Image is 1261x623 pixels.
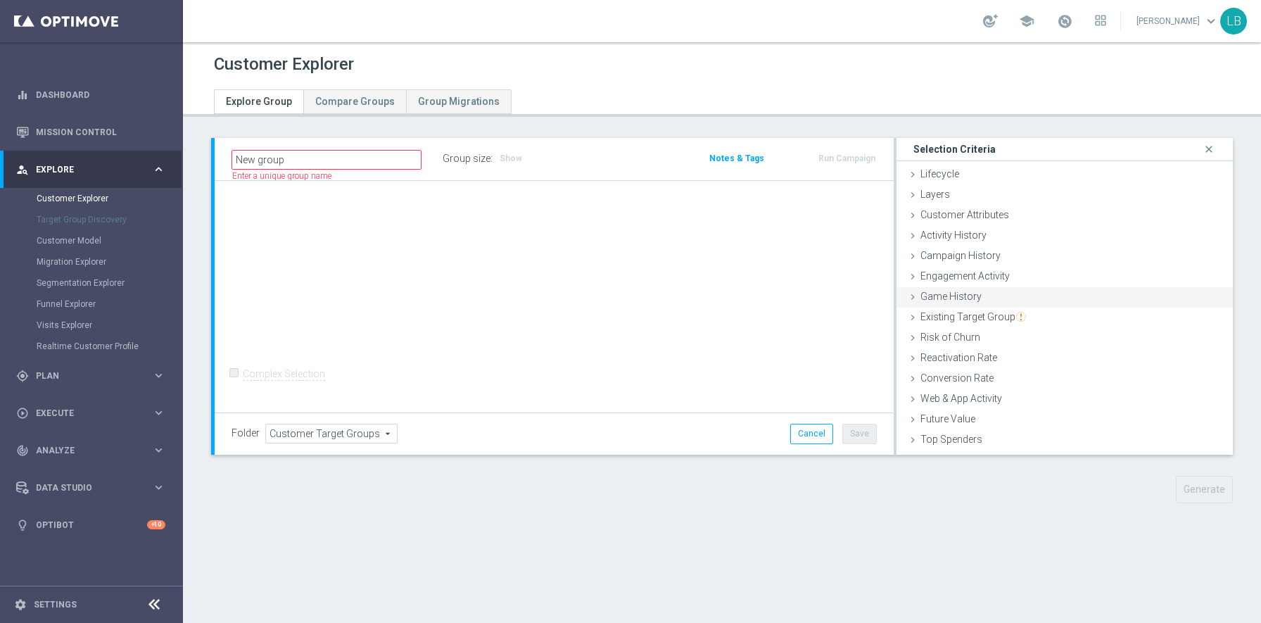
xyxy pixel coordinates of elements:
i: play_circle_outline [16,407,29,420]
span: Conversion Rate [920,372,994,384]
i: close [1202,140,1216,159]
button: Cancel [790,424,833,443]
span: Explore [36,165,152,174]
div: Plan [16,370,152,382]
span: Campaign History [920,250,1001,261]
div: Execute [16,407,152,420]
span: Activity History [920,229,987,241]
span: Risk of Churn [920,332,980,343]
a: Settings [34,600,77,609]
i: keyboard_arrow_right [152,481,165,494]
button: Data Studio keyboard_arrow_right [15,482,166,493]
div: Customer Model [37,230,182,251]
label: Folder [232,427,260,439]
div: LB [1220,8,1247,34]
button: play_circle_outline Execute keyboard_arrow_right [15,408,166,419]
i: equalizer [16,89,29,101]
div: Segmentation Explorer [37,272,182,294]
span: Execute [36,409,152,417]
i: keyboard_arrow_right [152,406,165,420]
label: Group size [443,153,490,165]
span: keyboard_arrow_down [1203,13,1219,29]
button: Mission Control [15,127,166,138]
div: Data Studio [16,482,152,494]
button: person_search Explore keyboard_arrow_right [15,164,166,175]
div: Visits Explorer [37,315,182,336]
span: Game History [920,291,982,302]
a: Mission Control [36,113,165,151]
span: Layers [920,189,950,200]
span: Value Segments [920,454,992,465]
button: Generate [1176,476,1233,503]
button: Save [842,424,877,443]
button: gps_fixed Plan keyboard_arrow_right [15,370,166,382]
label: Complex Selection [243,367,325,381]
i: keyboard_arrow_right [152,369,165,382]
span: Data Studio [36,484,152,492]
span: Top Spenders [920,434,982,445]
h3: Selection Criteria [913,143,996,156]
input: Enter a name for this target group [232,150,422,170]
a: Optibot [36,506,147,543]
div: Funnel Explorer [37,294,182,315]
i: keyboard_arrow_right [152,443,165,457]
span: Engagement Activity [920,270,1010,282]
ul: Tabs [214,89,512,114]
span: Compare Groups [315,96,395,107]
span: school [1019,13,1034,29]
i: gps_fixed [16,370,29,382]
span: Reactivation Rate [920,352,997,363]
h1: Customer Explorer [214,54,354,75]
div: Dashboard [16,76,165,113]
span: Lifecycle [920,168,959,180]
a: Realtime Customer Profile [37,341,146,352]
i: person_search [16,163,29,176]
span: Existing Target Group [920,311,1026,322]
a: Dashboard [36,76,165,113]
div: Explore [16,163,152,176]
a: [PERSON_NAME]keyboard_arrow_down [1135,11,1220,32]
span: Customer Attributes [920,209,1009,220]
div: Optibot [16,506,165,543]
button: lightbulb Optibot +10 [15,520,166,531]
a: Customer Model [37,235,146,246]
span: Analyze [36,446,152,455]
i: settings [14,598,27,611]
a: Funnel Explorer [37,298,146,310]
div: Analyze [16,444,152,457]
a: Visits Explorer [37,320,146,331]
div: Mission Control [16,113,165,151]
span: Explore Group [226,96,292,107]
a: Segmentation Explorer [37,277,146,289]
a: Customer Explorer [37,193,146,204]
i: lightbulb [16,519,29,531]
span: Future Value [920,413,975,424]
span: Plan [36,372,152,380]
label: : [490,153,493,165]
button: equalizer Dashboard [15,89,166,101]
a: Migration Explorer [37,256,146,268]
div: +10 [147,520,165,529]
span: Web & App Activity [920,393,1002,404]
i: track_changes [16,444,29,457]
div: Target Group Discovery [37,209,182,230]
i: keyboard_arrow_right [152,163,165,176]
div: Migration Explorer [37,251,182,272]
div: Customer Explorer [37,188,182,209]
div: Realtime Customer Profile [37,336,182,357]
button: Notes & Tags [708,151,766,166]
label: Enter a unique group name [232,170,331,182]
button: track_changes Analyze keyboard_arrow_right [15,445,166,456]
span: Group Migrations [418,96,500,107]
